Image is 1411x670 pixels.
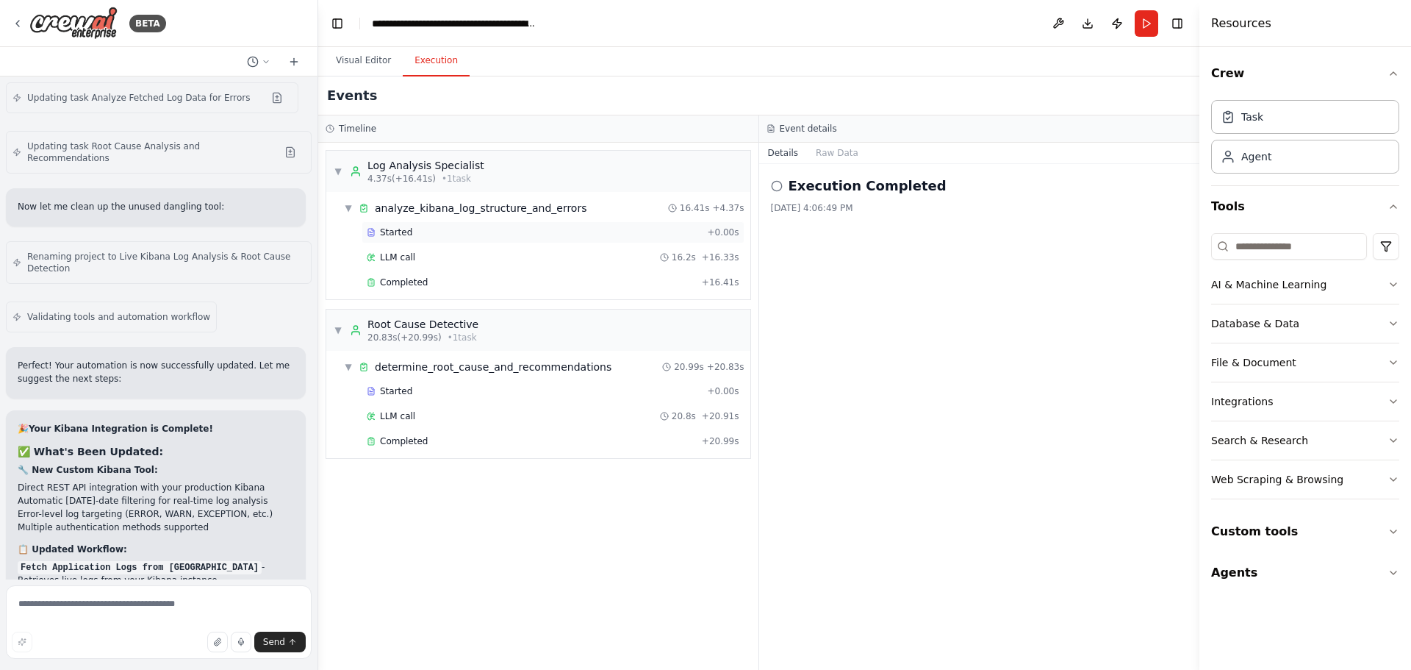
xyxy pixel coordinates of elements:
[672,252,696,263] span: 16.2s
[18,494,294,507] li: Automatic [DATE]-date filtering for real-time log analysis
[1211,511,1399,552] button: Custom tools
[254,632,306,652] button: Send
[707,361,744,373] span: + 20.83s
[1211,394,1273,409] div: Integrations
[334,165,342,177] span: ▼
[759,143,808,163] button: Details
[367,332,442,343] span: 20.83s (+20.99s)
[403,46,470,76] button: Execution
[18,200,294,213] p: Now let me clean up the unused dangling tool:
[1211,433,1308,448] div: Search & Research
[707,227,739,238] span: + 0.00s
[27,311,210,323] span: Validating tools and automation workflow
[367,173,436,185] span: 4.37s (+16.41s)
[702,277,739,288] span: + 16.41s
[1211,421,1399,460] button: Search & Research
[1211,277,1326,292] div: AI & Machine Learning
[1211,94,1399,185] div: Crew
[1211,472,1343,487] div: Web Scraping & Browsing
[375,201,586,215] span: analyze_kibana_log_structure_and_errors
[1211,355,1296,370] div: File & Document
[18,521,294,534] li: Multiple authentication methods supported
[380,227,412,238] span: Started
[263,636,285,648] span: Send
[712,202,744,214] span: + 4.37s
[18,465,158,475] strong: 🔧 New Custom Kibana Tool:
[807,143,867,163] button: Raw Data
[1211,460,1399,499] button: Web Scraping & Browsing
[344,202,353,214] span: ▼
[327,85,377,106] h2: Events
[339,123,376,135] h3: Timeline
[367,158,484,173] div: Log Analysis Specialist
[702,252,739,263] span: + 16.33s
[27,92,251,104] span: Updating task Analyze Fetched Log Data for Errors
[448,332,477,343] span: • 1 task
[334,324,342,336] span: ▼
[702,435,739,447] span: + 20.99s
[442,173,471,185] span: • 1 task
[702,410,739,422] span: + 20.91s
[707,385,739,397] span: + 0.00s
[27,140,264,164] span: Updating task Root Cause Analysis and Recommendations
[18,507,294,521] li: Error-level log targeting (ERROR, WARN, EXCEPTION, etc.)
[789,176,947,196] h2: Execution Completed
[674,361,704,373] span: 20.99s
[1211,186,1399,227] button: Tools
[344,361,353,373] span: ▼
[18,446,163,457] strong: ✅ What's Been Updated:
[367,317,478,332] div: Root Cause Detective
[1211,343,1399,382] button: File & Document
[380,252,415,263] span: LLM call
[771,202,1188,214] div: [DATE] 4:06:49 PM
[680,202,710,214] span: 16.41s
[1211,316,1299,331] div: Database & Data
[324,46,403,76] button: Visual Editor
[1211,53,1399,94] button: Crew
[18,544,127,555] strong: 📋 Updated Workflow:
[1211,552,1399,594] button: Agents
[1211,304,1399,343] button: Database & Data
[282,53,306,71] button: Start a new chat
[380,385,412,397] span: Started
[18,481,294,494] li: Direct REST API integration with your production Kibana
[1211,227,1399,511] div: Tools
[672,410,696,422] span: 20.8s
[18,359,294,385] p: Perfect! Your automation is now successfully updated. Let me suggest the next steps:
[18,422,294,435] h2: 🎉
[1211,265,1399,304] button: AI & Machine Learning
[241,53,276,71] button: Switch to previous chat
[18,560,294,587] li: - Retrieves live logs from your Kibana instance
[29,7,118,40] img: Logo
[372,16,537,31] nav: breadcrumb
[231,632,251,652] button: Click to speak your automation idea
[1241,110,1263,124] div: Task
[780,123,837,135] h3: Event details
[380,435,428,447] span: Completed
[375,360,611,374] span: determine_root_cause_and_recommendations
[1211,15,1271,32] h4: Resources
[207,632,228,652] button: Upload files
[12,632,32,652] button: Improve this prompt
[27,251,305,274] span: Renaming project to Live Kibana Log Analysis & Root Cause Detection
[1167,13,1188,34] button: Hide right sidebar
[380,410,415,422] span: LLM call
[29,424,213,434] strong: Your Kibana Integration is Complete!
[129,15,166,32] div: BETA
[327,13,348,34] button: Hide left sidebar
[380,277,428,288] span: Completed
[1241,149,1271,164] div: Agent
[1211,382,1399,421] button: Integrations
[18,561,262,574] code: Fetch Application Logs from [GEOGRAPHIC_DATA]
